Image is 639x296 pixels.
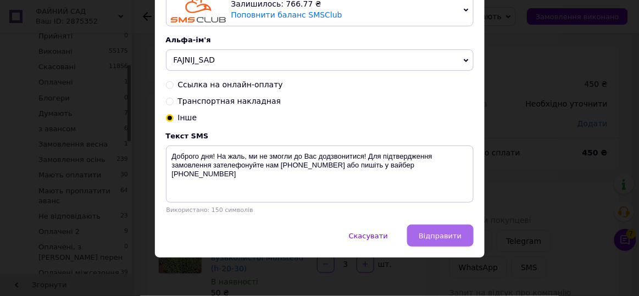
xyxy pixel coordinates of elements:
textarea: Доброго дня! На жаль, ми не змогли до Вас додзвонитися! Для підтвердження замовлення зателефонуйт... [166,146,474,203]
span: Транспортная накладная [178,97,281,105]
span: Альфа-ім'я [166,36,211,44]
a: Поповнити баланс SMSClub [231,10,342,19]
span: Інше [178,113,197,122]
button: Відправити [407,225,473,247]
button: Скасувати [337,225,399,247]
div: Використано: 150 символів [166,206,474,214]
div: Текст SMS [166,132,474,140]
span: Відправити [419,232,462,240]
span: Скасувати [349,232,388,240]
span: Ссылка на онлайн-оплату [178,80,283,89]
span: FAJNIJ_SAD [174,55,215,64]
